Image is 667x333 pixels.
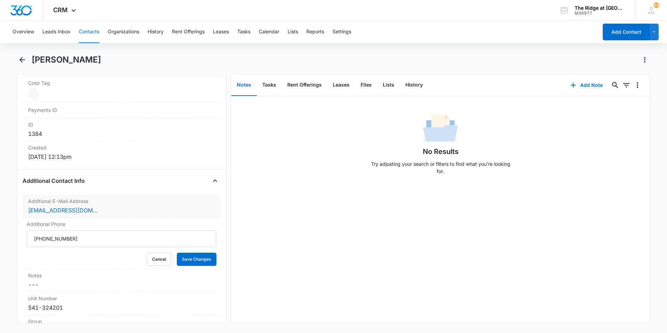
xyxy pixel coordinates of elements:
span: CRM [53,6,68,14]
div: notifications count [653,2,659,8]
button: Organizations [108,21,139,43]
button: Tasks [237,21,250,43]
button: Leads Inbox [42,21,71,43]
button: Tasks [257,74,282,96]
button: Contacts [79,21,99,43]
button: Lists [377,74,400,96]
label: Additional Phone [27,220,216,228]
dd: [DATE] 12:13pm [28,153,215,161]
button: History [148,21,164,43]
button: Overflow Menu [632,80,643,91]
dd: --- [28,281,215,289]
button: Rent Offerings [172,21,205,43]
label: Additional E-Mail Address [28,197,215,205]
button: Actions [639,54,650,65]
p: Try adjusting your search or filters to find what you’re looking for. [368,160,513,175]
div: Unit Number541-324201 [23,292,221,315]
button: Rent Offerings [282,74,327,96]
dd: 1384 [28,130,215,138]
button: Files [355,74,377,96]
div: Payments ID [23,102,221,118]
div: account name [575,5,625,11]
button: Cancel [147,253,171,266]
button: Overview [13,21,34,43]
label: Unit Number [28,295,215,302]
button: Calendar [259,21,279,43]
button: Close [209,175,221,186]
button: Settings [332,21,351,43]
span: 85 [653,2,659,8]
div: Color Tag [23,76,221,102]
dt: Created [28,144,215,151]
label: Group [28,318,215,325]
button: Back [17,54,27,65]
div: 541-324201 [28,303,215,312]
img: No Data [423,112,458,146]
h1: [PERSON_NAME] [32,55,101,65]
input: Additional Phone [27,230,216,247]
button: Lists [288,21,298,43]
div: Additional E-Mail Address[EMAIL_ADDRESS][DOMAIN_NAME] [23,195,221,218]
button: History [400,74,428,96]
div: account id [575,11,625,16]
button: Add Contact [603,24,650,40]
h4: Additional Contact Info [23,177,85,185]
button: Filters [621,80,632,91]
button: Leases [213,21,229,43]
button: Save Changes [177,253,216,266]
div: ID1384 [23,118,221,141]
button: Search... [610,80,621,91]
h1: No Results [423,146,459,157]
div: Created[DATE] 12:13pm [23,141,221,164]
label: Color Tag [28,79,215,87]
button: Leases [327,74,355,96]
button: Notes [231,74,257,96]
label: Notes [28,272,215,279]
div: Notes--- [23,269,221,292]
dt: ID [28,121,215,128]
dt: Payments ID [28,106,75,114]
button: Reports [306,21,324,43]
button: Add Note [563,77,610,94]
a: [EMAIL_ADDRESS][DOMAIN_NAME] [28,206,98,214]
